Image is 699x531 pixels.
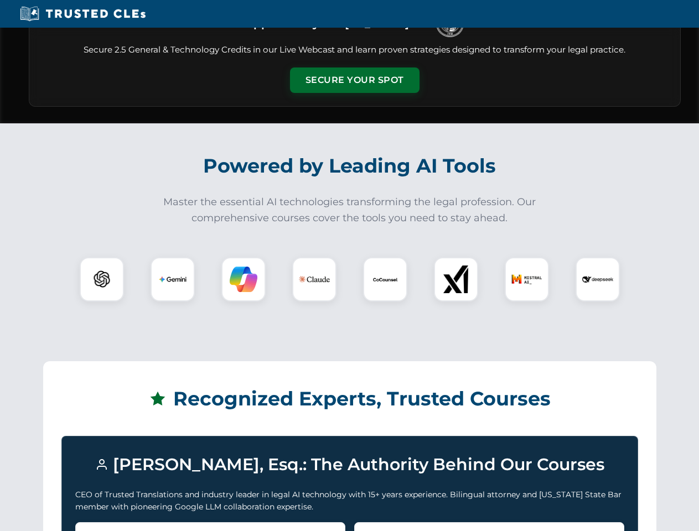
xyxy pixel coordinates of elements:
[290,67,420,93] button: Secure Your Spot
[80,257,124,301] div: ChatGPT
[159,265,187,293] img: Gemini Logo
[86,263,118,295] img: ChatGPT Logo
[43,44,667,56] p: Secure 2.5 General & Technology Credits in our Live Webcast and learn proven strategies designed ...
[363,257,407,301] div: CoCounsel
[17,6,149,22] img: Trusted CLEs
[511,264,542,295] img: Mistral AI Logo
[221,257,266,301] div: Copilot
[434,257,478,301] div: xAI
[61,379,638,418] h2: Recognized Experts, Trusted Courses
[442,265,470,293] img: xAI Logo
[230,265,257,293] img: Copilot Logo
[156,194,543,226] p: Master the essential AI technologies transforming the legal profession. Our comprehensive courses...
[75,450,624,480] h3: [PERSON_NAME], Esq.: The Authority Behind Our Courses
[299,264,330,295] img: Claude Logo
[582,264,613,295] img: DeepSeek Logo
[371,265,399,293] img: CoCounsel Logo
[151,257,195,301] div: Gemini
[75,488,624,513] p: CEO of Trusted Translations and industry leader in legal AI technology with 15+ years experience....
[292,257,336,301] div: Claude
[43,147,656,185] h2: Powered by Leading AI Tools
[505,257,549,301] div: Mistral AI
[576,257,620,301] div: DeepSeek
